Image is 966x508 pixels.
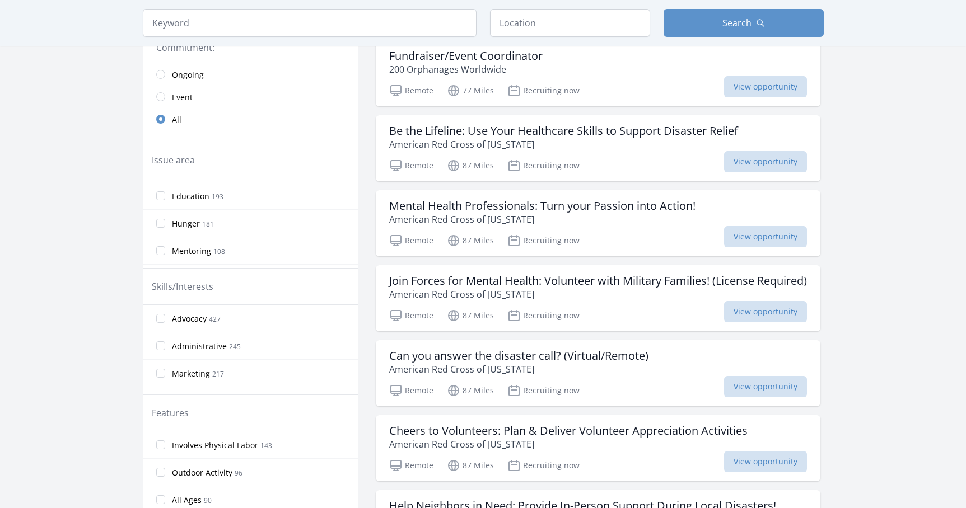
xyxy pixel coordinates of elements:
[389,159,433,172] p: Remote
[724,376,807,397] span: View opportunity
[212,192,223,201] span: 193
[156,41,344,54] legend: Commitment:
[212,369,224,379] span: 217
[389,213,696,226] p: American Red Cross of [US_STATE]
[172,467,232,478] span: Outdoor Activity
[389,309,433,322] p: Remote
[447,459,494,472] p: 87 Miles
[172,440,258,451] span: Involves Physical Labor
[389,49,543,63] h3: Fundraiser/Event Coordinator
[389,63,543,76] p: 200 Orphanages Worldwide
[143,86,358,108] a: Event
[389,199,696,213] h3: Mental Health Professionals: Turn your Passion into Action!
[447,159,494,172] p: 87 Miles
[156,468,165,477] input: Outdoor Activity 96
[389,124,738,138] h3: Be the Lifeline: Use Your Healthcare Skills to Support Disaster Relief
[156,440,165,449] input: Involves Physical Labor 143
[389,274,807,288] h3: Join Forces for Mental Health: Volunteer with Military Families! (License Required)
[172,313,207,324] span: Advocacy
[172,368,210,379] span: Marketing
[376,415,820,481] a: Cheers to Volunteers: Plan & Deliver Volunteer Appreciation Activities American Red Cross of [US_...
[156,219,165,228] input: Hunger 181
[204,496,212,505] span: 90
[152,280,213,293] legend: Skills/Interests
[156,246,165,255] input: Mentoring 108
[507,384,580,397] p: Recruiting now
[376,40,820,106] a: Fundraiser/Event Coordinator 200 Orphanages Worldwide Remote 77 Miles Recruiting now View opportu...
[172,246,211,257] span: Mentoring
[724,76,807,97] span: View opportunity
[152,406,189,420] legend: Features
[724,451,807,472] span: View opportunity
[507,459,580,472] p: Recruiting now
[724,301,807,322] span: View opportunity
[389,424,748,438] h3: Cheers to Volunteers: Plan & Deliver Volunteer Appreciation Activities
[507,234,580,247] p: Recruiting now
[156,341,165,350] input: Administrative 245
[507,84,580,97] p: Recruiting now
[389,288,807,301] p: American Red Cross of [US_STATE]
[213,247,225,256] span: 108
[447,234,494,247] p: 87 Miles
[202,219,214,229] span: 181
[447,84,494,97] p: 77 Miles
[209,314,221,324] span: 427
[389,438,748,451] p: American Red Cross of [US_STATE]
[156,495,165,504] input: All Ages 90
[172,218,200,229] span: Hunger
[229,342,241,351] span: 245
[235,468,242,478] span: 96
[389,363,648,376] p: American Red Cross of [US_STATE]
[722,16,752,30] span: Search
[172,69,204,81] span: Ongoing
[156,369,165,378] input: Marketing 217
[376,340,820,406] a: Can you answer the disaster call? (Virtual/Remote) American Red Cross of [US_STATE] Remote 87 Mil...
[172,341,227,352] span: Administrative
[156,314,165,323] input: Advocacy 427
[152,153,195,167] legend: Issue area
[143,9,477,37] input: Keyword
[389,138,738,151] p: American Red Cross of [US_STATE]
[143,63,358,86] a: Ongoing
[490,9,650,37] input: Location
[389,349,648,363] h3: Can you answer the disaster call? (Virtual/Remote)
[156,191,165,200] input: Education 193
[172,495,202,506] span: All Ages
[376,265,820,331] a: Join Forces for Mental Health: Volunteer with Military Families! (License Required) American Red ...
[376,190,820,256] a: Mental Health Professionals: Turn your Passion into Action! American Red Cross of [US_STATE] Remo...
[376,115,820,181] a: Be the Lifeline: Use Your Healthcare Skills to Support Disaster Relief American Red Cross of [US_...
[172,114,181,125] span: All
[389,459,433,472] p: Remote
[143,108,358,130] a: All
[507,159,580,172] p: Recruiting now
[724,151,807,172] span: View opportunity
[389,234,433,247] p: Remote
[664,9,824,37] button: Search
[447,384,494,397] p: 87 Miles
[724,226,807,247] span: View opportunity
[447,309,494,322] p: 87 Miles
[389,84,433,97] p: Remote
[260,441,272,450] span: 143
[172,92,193,103] span: Event
[389,384,433,397] p: Remote
[172,191,209,202] span: Education
[507,309,580,322] p: Recruiting now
